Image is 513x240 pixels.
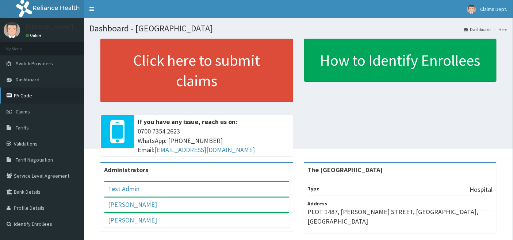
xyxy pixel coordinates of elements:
b: Address [308,200,328,207]
b: If you have any issue, reach us on: [138,117,237,126]
a: [PERSON_NAME] [108,216,157,224]
strong: The [GEOGRAPHIC_DATA] [308,166,383,174]
b: Type [308,185,320,192]
span: Switch Providers [16,60,53,67]
p: PLOT 1487, [PERSON_NAME] STREET, [GEOGRAPHIC_DATA], [GEOGRAPHIC_DATA] [308,207,493,226]
span: Tariff Negotiation [16,156,53,163]
p: Hospital [470,185,493,194]
a: [PERSON_NAME] [108,200,157,209]
h1: Dashboard - [GEOGRAPHIC_DATA] [89,24,508,33]
span: 0700 7354 2623 WhatsApp: [PHONE_NUMBER] Email: [138,127,290,155]
b: Administrators [104,166,148,174]
p: [PERSON_NAME] [26,24,73,30]
a: [EMAIL_ADDRESS][DOMAIN_NAME] [154,146,255,154]
span: Claims Dept. [481,6,508,12]
a: How to Identify Enrollees [304,39,497,82]
img: User Image [4,22,20,38]
span: Claims [16,108,30,115]
a: Online [26,33,43,38]
img: User Image [467,5,476,14]
span: Dashboard [16,76,39,83]
a: Click here to submit claims [100,39,293,102]
li: Here [492,26,508,32]
span: Tariffs [16,124,29,131]
a: Test Admin [108,185,139,193]
a: Dashboard [464,26,491,32]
